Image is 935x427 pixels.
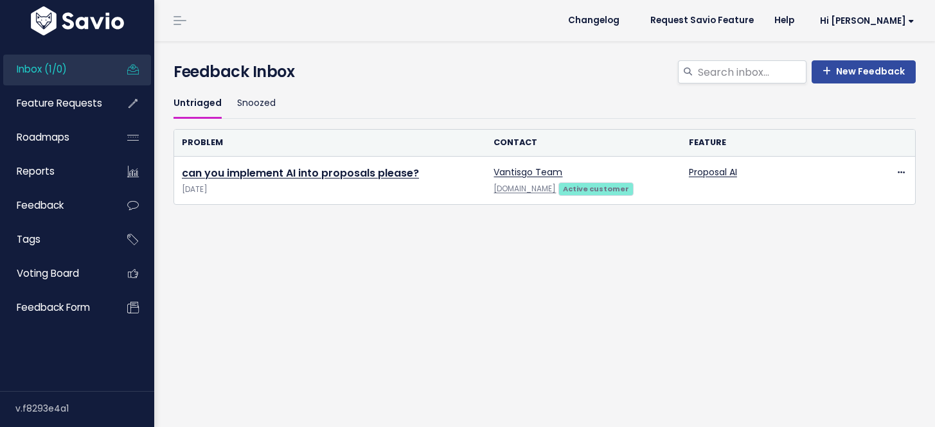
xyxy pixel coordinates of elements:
[640,11,764,30] a: Request Savio Feature
[174,60,916,83] h4: Feedback Inbox
[174,89,222,119] a: Untriaged
[17,301,90,314] span: Feedback form
[3,191,107,220] a: Feedback
[3,157,107,186] a: Reports
[820,16,914,26] span: Hi [PERSON_NAME]
[697,60,806,83] input: Search inbox...
[17,130,69,144] span: Roadmaps
[15,392,154,425] div: v.f8293e4a1
[17,164,55,178] span: Reports
[689,166,737,179] a: Proposal AI
[17,62,67,76] span: Inbox (1/0)
[805,11,925,31] a: Hi [PERSON_NAME]
[3,89,107,118] a: Feature Requests
[3,123,107,152] a: Roadmaps
[3,55,107,84] a: Inbox (1/0)
[568,16,619,25] span: Changelog
[812,60,916,83] a: New Feedback
[17,232,40,246] span: Tags
[563,184,629,194] strong: Active customer
[17,266,79,280] span: Voting Board
[17,96,102,110] span: Feature Requests
[174,130,486,156] th: Problem
[174,89,916,119] ul: Filter feature requests
[558,182,633,195] a: Active customer
[681,130,876,156] th: Feature
[182,183,478,196] span: [DATE]
[237,89,276,119] a: Snoozed
[764,11,805,30] a: Help
[3,259,107,288] a: Voting Board
[182,166,419,180] a: can you implement AI into proposals please?
[28,6,127,35] img: logo-white.9d6f32f41409.svg
[17,198,64,212] span: Feedback
[3,225,107,254] a: Tags
[494,184,556,194] a: [DOMAIN_NAME]
[3,293,107,322] a: Feedback form
[486,130,681,156] th: Contact
[494,166,562,179] a: Vantisgo Team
